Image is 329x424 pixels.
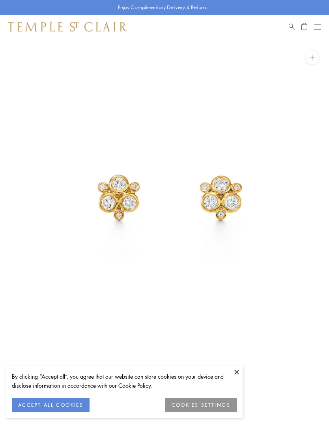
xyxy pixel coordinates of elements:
[289,22,295,32] a: Search
[118,4,207,11] p: Enjoy Complimentary Delivery & Returns
[12,372,237,390] div: By clicking “Accept all”, you agree that our website can store cookies on your device and disclos...
[12,39,329,355] img: E11847-DIGRN50
[290,387,321,416] iframe: Gorgias live chat messenger
[301,22,307,32] a: Open Shopping Bag
[8,22,127,32] img: Temple St. Clair
[165,398,237,412] button: COOKIES SETTINGS
[12,398,90,412] button: ACCEPT ALL COOKIES
[314,22,321,32] button: Open navigation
